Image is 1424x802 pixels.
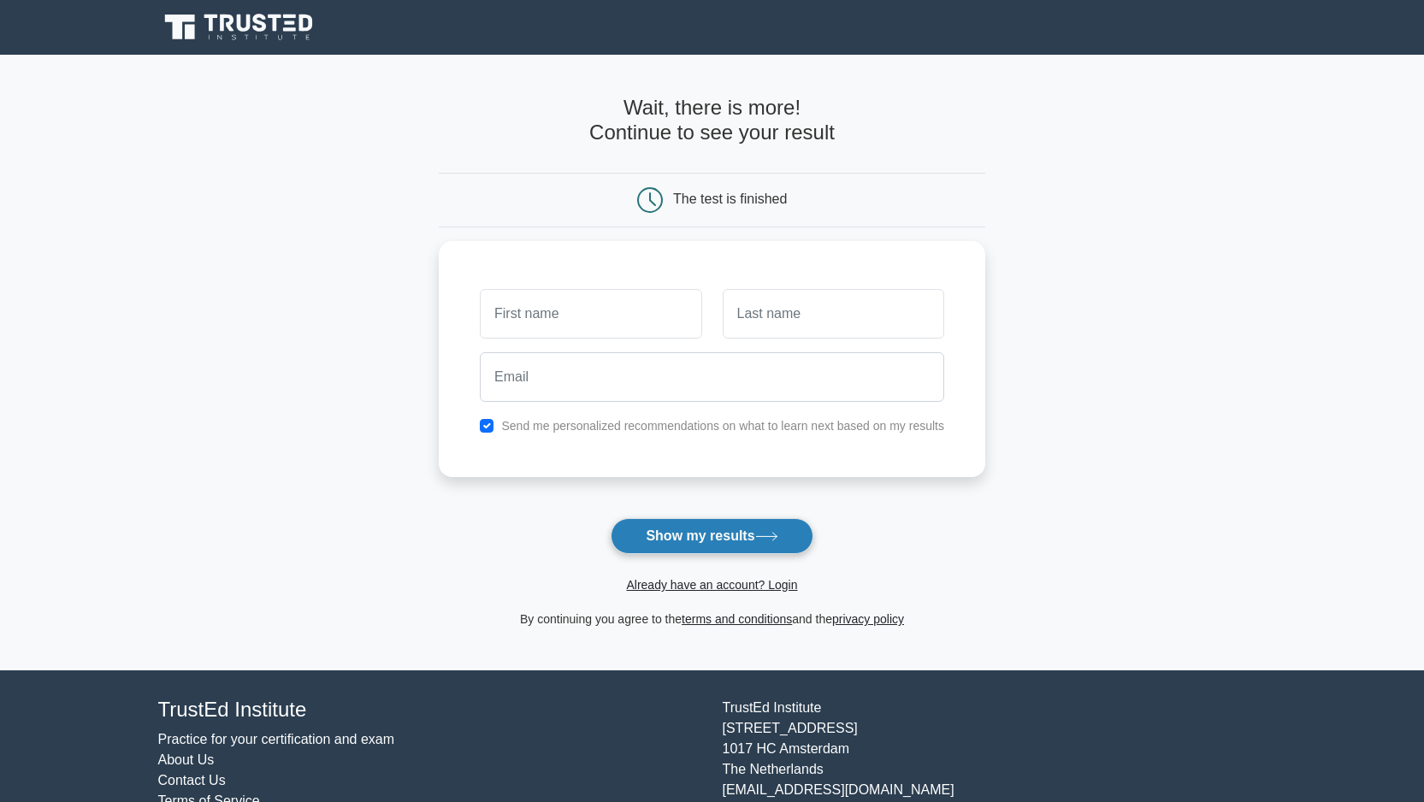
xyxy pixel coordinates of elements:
label: Send me personalized recommendations on what to learn next based on my results [501,419,944,433]
a: terms and conditions [682,612,792,626]
input: First name [480,289,701,339]
a: Practice for your certification and exam [158,732,395,746]
a: About Us [158,752,215,767]
input: Email [480,352,944,402]
h4: Wait, there is more! Continue to see your result [439,96,985,145]
a: Already have an account? Login [626,578,797,592]
a: privacy policy [832,612,904,626]
div: The test is finished [673,192,787,206]
button: Show my results [611,518,812,554]
input: Last name [723,289,944,339]
a: Contact Us [158,773,226,787]
div: By continuing you agree to the and the [428,609,996,629]
h4: TrustEd Institute [158,698,702,722]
